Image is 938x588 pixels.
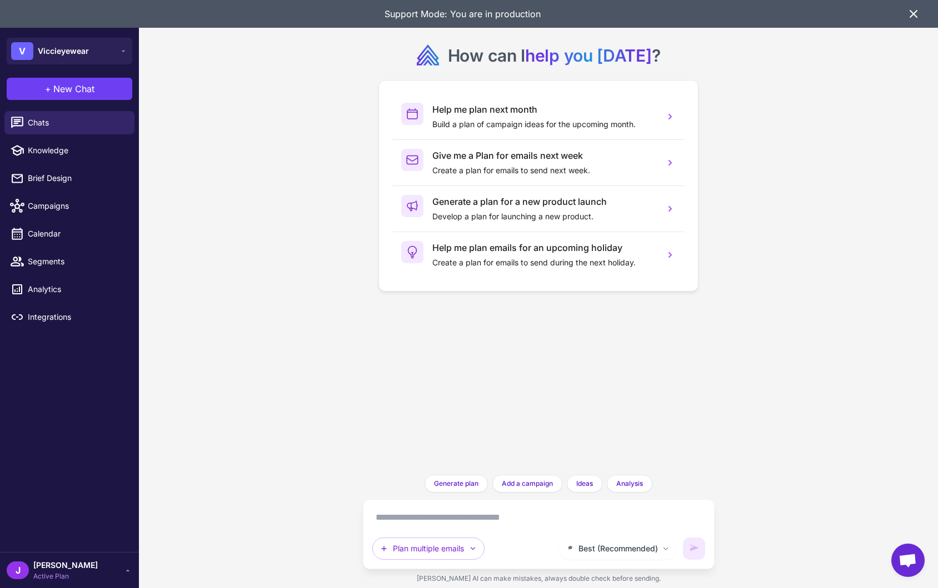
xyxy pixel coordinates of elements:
[576,479,593,489] span: Ideas
[28,144,126,157] span: Knowledge
[363,569,715,588] div: [PERSON_NAME] AI can make mistakes, always double check before sending.
[28,200,126,212] span: Campaigns
[28,283,126,295] span: Analytics
[578,542,658,555] span: Best (Recommended)
[492,475,562,492] button: Add a campaign
[432,241,656,254] h3: Help me plan emails for an upcoming holiday
[28,228,126,240] span: Calendar
[434,479,478,489] span: Generate plan
[28,255,126,268] span: Segments
[425,475,488,492] button: Generate plan
[38,45,89,57] span: Viccieyewear
[53,82,94,96] span: New Chat
[525,46,652,66] span: help you [DATE]
[4,305,134,329] a: Integrations
[45,82,51,96] span: +
[7,78,132,100] button: +New Chat
[432,257,656,269] p: Create a plan for emails to send during the next holiday.
[7,38,132,64] button: VViccieyewear
[4,167,134,190] a: Brief Design
[502,479,553,489] span: Add a campaign
[432,210,656,223] p: Develop a plan for launching a new product.
[372,537,485,560] button: Plan multiple emails
[4,194,134,218] a: Campaigns
[559,537,676,560] button: Best (Recommended)
[432,118,656,130] p: Build a plan of campaign ideas for the upcoming month.
[7,561,29,579] div: J
[567,475,602,492] button: Ideas
[28,311,126,323] span: Integrations
[448,44,661,67] h2: How can I ?
[616,479,643,489] span: Analysis
[891,544,925,577] div: Open chat
[432,103,656,116] h3: Help me plan next month
[33,559,98,571] span: [PERSON_NAME]
[4,278,134,301] a: Analytics
[4,222,134,245] a: Calendar
[28,172,126,184] span: Brief Design
[33,571,98,581] span: Active Plan
[432,164,656,177] p: Create a plan for emails to send next week.
[28,117,126,129] span: Chats
[432,149,656,162] h3: Give me a Plan for emails next week
[11,42,33,60] div: V
[607,475,652,492] button: Analysis
[4,250,134,273] a: Segments
[4,139,134,162] a: Knowledge
[4,111,134,134] a: Chats
[432,195,656,208] h3: Generate a plan for a new product launch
